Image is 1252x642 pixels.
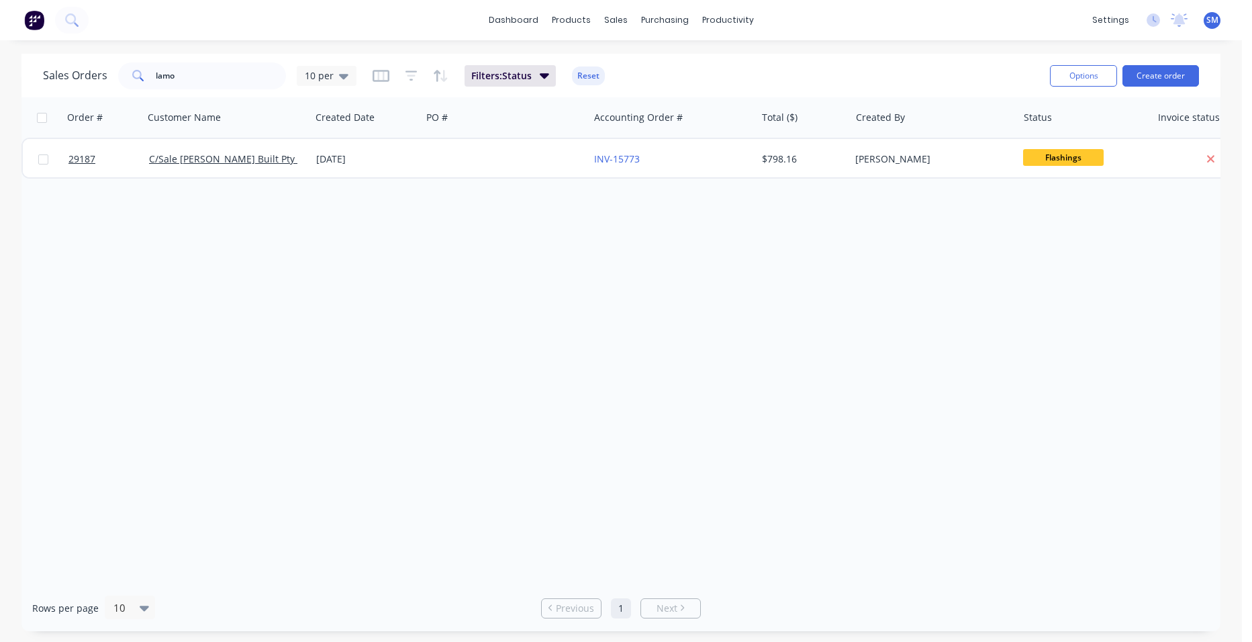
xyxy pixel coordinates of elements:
div: products [545,10,597,30]
div: Created Date [316,111,375,124]
a: dashboard [482,10,545,30]
button: Reset [572,66,605,85]
button: Options [1050,65,1117,87]
button: Filters:Status [465,65,556,87]
div: Created By [856,111,905,124]
div: settings [1086,10,1136,30]
a: C/Sale [PERSON_NAME] Built Pty Ltd [149,152,311,165]
div: $798.16 [762,152,840,166]
button: Create order [1122,65,1199,87]
div: Total ($) [762,111,798,124]
span: Filters: Status [471,69,532,83]
div: Accounting Order # [594,111,683,124]
span: Rows per page [32,602,99,615]
a: 29187 [68,139,149,179]
span: SM [1206,14,1218,26]
a: Previous page [542,602,601,615]
div: purchasing [634,10,695,30]
a: Page 1 is your current page [611,598,631,618]
div: Order # [67,111,103,124]
div: Customer Name [148,111,221,124]
input: Search... [156,62,287,89]
span: 10 per [305,68,334,83]
div: Status [1024,111,1052,124]
span: Flashings [1023,149,1104,166]
span: Next [657,602,677,615]
div: PO # [426,111,448,124]
h1: Sales Orders [43,69,107,82]
img: Factory [24,10,44,30]
ul: Pagination [536,598,706,618]
div: productivity [695,10,761,30]
div: [DATE] [316,152,416,166]
div: Invoice status [1158,111,1220,124]
span: 29187 [68,152,95,166]
span: Previous [556,602,594,615]
a: INV-15773 [594,152,640,165]
div: [PERSON_NAME] [855,152,1004,166]
div: sales [597,10,634,30]
a: Next page [641,602,700,615]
